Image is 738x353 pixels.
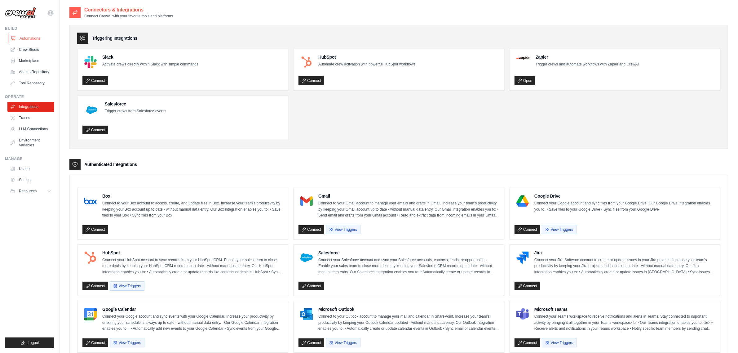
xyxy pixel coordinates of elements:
[110,281,144,291] button: View Triggers
[102,61,198,68] p: Activate crews directly within Slack with simple commands
[318,250,499,256] h4: Salesforce
[534,200,715,212] p: Connect your Google account and sync files from your Google Drive. Our Google Drive integration e...
[534,306,715,312] h4: Microsoft Teams
[7,102,54,112] a: Integrations
[516,252,529,264] img: Jira Logo
[516,308,529,320] img: Microsoft Teams Logo
[515,76,535,85] a: Open
[326,225,360,234] button: View Triggers
[534,314,715,332] p: Connect your Teams workspace to receive notifications and alerts in Teams. Stay connected to impo...
[7,56,54,66] a: Marketplace
[84,14,173,19] p: Connect CrewAI with your favorite tools and platforms
[102,257,283,275] p: Connect your HubSpot account to sync records from your HubSpot CRM. Enable your sales team to clo...
[7,135,54,150] a: Environment Variables
[326,338,360,347] button: View Triggers
[84,103,99,118] img: Salesforce Logo
[102,54,198,60] h4: Slack
[300,195,313,207] img: Gmail Logo
[298,338,324,347] a: Connect
[82,126,108,134] a: Connect
[318,257,499,275] p: Connect your Salesforce account and sync your Salesforce accounts, contacts, leads, or opportunit...
[92,35,137,41] h3: Triggering Integrations
[110,338,144,347] button: View Triggers
[5,94,54,99] div: Operate
[7,67,54,77] a: Agents Repository
[84,308,97,320] img: Google Calendar Logo
[7,45,54,55] a: Crew Studio
[7,175,54,185] a: Settings
[300,308,313,320] img: Microsoft Outlook Logo
[542,338,577,347] button: View Triggers
[516,56,530,60] img: Zapier Logo
[534,250,715,256] h4: Jira
[84,161,137,168] h3: Authenticated Integrations
[102,193,283,199] h4: Box
[300,252,313,264] img: Salesforce Logo
[105,101,166,107] h4: Salesforce
[82,282,108,290] a: Connect
[536,61,639,68] p: Trigger crews and automate workflows with Zapier and CrewAI
[515,338,540,347] a: Connect
[5,7,36,19] img: Logo
[105,108,166,114] p: Trigger crews from Salesforce events
[82,338,108,347] a: Connect
[102,250,283,256] h4: HubSpot
[7,164,54,174] a: Usage
[102,200,283,219] p: Connect to your Box account to access, create, and update files in Box. Increase your team’s prod...
[84,6,173,14] h2: Connectors & Integrations
[298,76,324,85] a: Connect
[82,76,108,85] a: Connect
[318,200,499,219] p: Connect to your Gmail account to manage your emails and drafts in Gmail. Increase your team’s pro...
[5,337,54,348] button: Logout
[298,225,324,234] a: Connect
[515,225,540,234] a: Connect
[318,54,415,60] h4: HubSpot
[84,56,97,68] img: Slack Logo
[84,252,97,264] img: HubSpot Logo
[298,282,324,290] a: Connect
[536,54,639,60] h4: Zapier
[300,56,313,68] img: HubSpot Logo
[515,282,540,290] a: Connect
[5,26,54,31] div: Build
[7,113,54,123] a: Traces
[534,193,715,199] h4: Google Drive
[318,314,499,332] p: Connect to your Outlook account to manage your mail and calendar in SharePoint. Increase your tea...
[7,186,54,196] button: Resources
[102,306,283,312] h4: Google Calendar
[5,156,54,161] div: Manage
[318,306,499,312] h4: Microsoft Outlook
[534,257,715,275] p: Connect your Jira Software account to create or update issues in your Jira projects. Increase you...
[7,124,54,134] a: LLM Connections
[84,195,97,207] img: Box Logo
[516,195,529,207] img: Google Drive Logo
[542,225,577,234] button: View Triggers
[102,314,283,332] p: Connect your Google account and sync events with your Google Calendar. Increase your productivity...
[82,225,108,234] a: Connect
[28,340,39,345] span: Logout
[318,193,499,199] h4: Gmail
[19,189,37,194] span: Resources
[7,78,54,88] a: Tool Repository
[318,61,415,68] p: Automate crew activation with powerful HubSpot workflows
[8,34,55,43] a: Automations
